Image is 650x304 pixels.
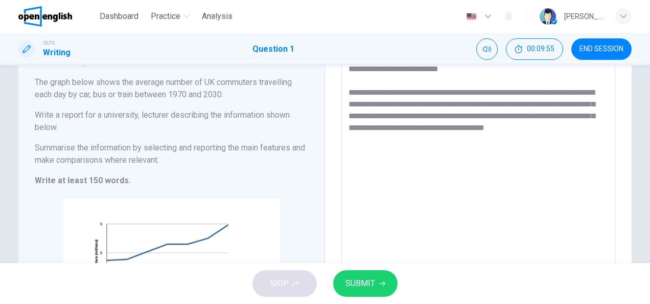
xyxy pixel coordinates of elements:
[43,47,71,59] h1: Writing
[506,38,563,60] button: 00:09:55
[579,45,623,53] span: END SESSION
[35,76,308,101] h6: The graph below shows the average number of UK commuters travelling each day by car, bus or train...
[198,7,237,26] button: Analysis
[465,13,478,20] img: en
[35,109,308,134] h6: Write a report for a university, lecturer describing the information shown below.
[18,6,72,27] img: OpenEnglish logo
[333,270,398,297] button: SUBMIT
[202,10,233,23] span: Analysis
[476,38,498,60] div: Mute
[43,39,55,47] span: IELTS
[506,38,563,60] div: Hide
[96,7,143,26] button: Dashboard
[35,142,308,166] h6: Summarise the information by selecting and reporting the main features and make comparisons where...
[571,38,632,60] button: END SESSION
[345,276,375,291] span: SUBMIT
[35,176,131,185] strong: Write at least 150 words.
[252,43,294,55] h1: Question 1
[527,45,554,53] span: 00:09:55
[564,10,603,23] div: [PERSON_NAME] [PERSON_NAME]
[147,7,194,26] button: Practice
[100,10,138,23] span: Dashboard
[151,10,180,23] span: Practice
[540,8,556,25] img: Profile picture
[18,6,96,27] a: OpenEnglish logo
